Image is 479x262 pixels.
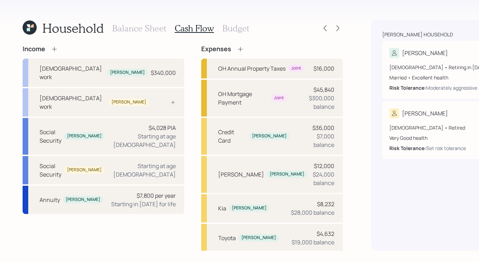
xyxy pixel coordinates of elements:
div: [PERSON_NAME] [252,133,287,139]
div: [PERSON_NAME] [66,197,100,203]
div: $45,840 [313,85,334,94]
div: Starting in [DATE] for life [111,200,176,208]
div: $24,000 balance [313,170,334,187]
div: [PERSON_NAME] [232,205,267,211]
div: OH Annual Property Taxes [218,64,286,73]
h4: Income [23,45,45,53]
div: [PERSON_NAME] [110,70,145,76]
div: [PERSON_NAME] [270,171,304,177]
div: [PERSON_NAME] [67,133,102,139]
div: [PERSON_NAME] [402,49,448,57]
div: $7,000 balance [295,132,334,149]
div: [DEMOGRAPHIC_DATA] work [40,64,104,81]
div: $12,000 [314,162,334,170]
div: Social Security [40,162,61,179]
div: $340,000 [151,69,176,77]
div: [PERSON_NAME] household [382,31,453,38]
div: Starting at age [DEMOGRAPHIC_DATA] [110,132,176,149]
div: Joint [291,65,301,71]
div: Social Security [40,128,61,145]
div: $4,632 [317,230,334,238]
div: [PERSON_NAME] [402,109,448,118]
h1: Household [42,20,104,36]
div: [PERSON_NAME] [67,167,102,173]
div: Starting at age [DEMOGRAPHIC_DATA] [110,162,176,179]
div: $36,000 [312,124,334,132]
div: Annuity [40,196,60,204]
div: OH Mortgage Payment [218,90,268,107]
div: $300,000 balance [292,94,335,111]
div: [PERSON_NAME] [241,235,276,241]
div: $7,800 per year [137,191,176,200]
div: Credit Card [218,128,246,145]
div: $19,000 balance [292,238,334,246]
div: [PERSON_NAME] [112,99,146,105]
div: Set risk tolerance [426,144,466,152]
div: Moderately aggressive [426,84,477,91]
b: Risk Tolerance: [389,84,426,91]
div: $4,028 PIA [149,124,176,132]
div: [PERSON_NAME] [218,170,264,179]
h3: Budget [222,23,249,34]
div: Toyota [218,234,236,242]
div: $28,000 balance [291,208,334,217]
div: Kia [218,204,226,213]
h3: Cash Flow [175,23,214,34]
div: $8,232 [317,200,334,208]
h3: Balance Sheet [112,23,166,34]
b: Risk Tolerance: [389,145,426,151]
div: Joint [274,95,284,101]
h4: Expenses [201,45,231,53]
div: [DEMOGRAPHIC_DATA] work [40,94,106,111]
div: $16,000 [313,64,334,73]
